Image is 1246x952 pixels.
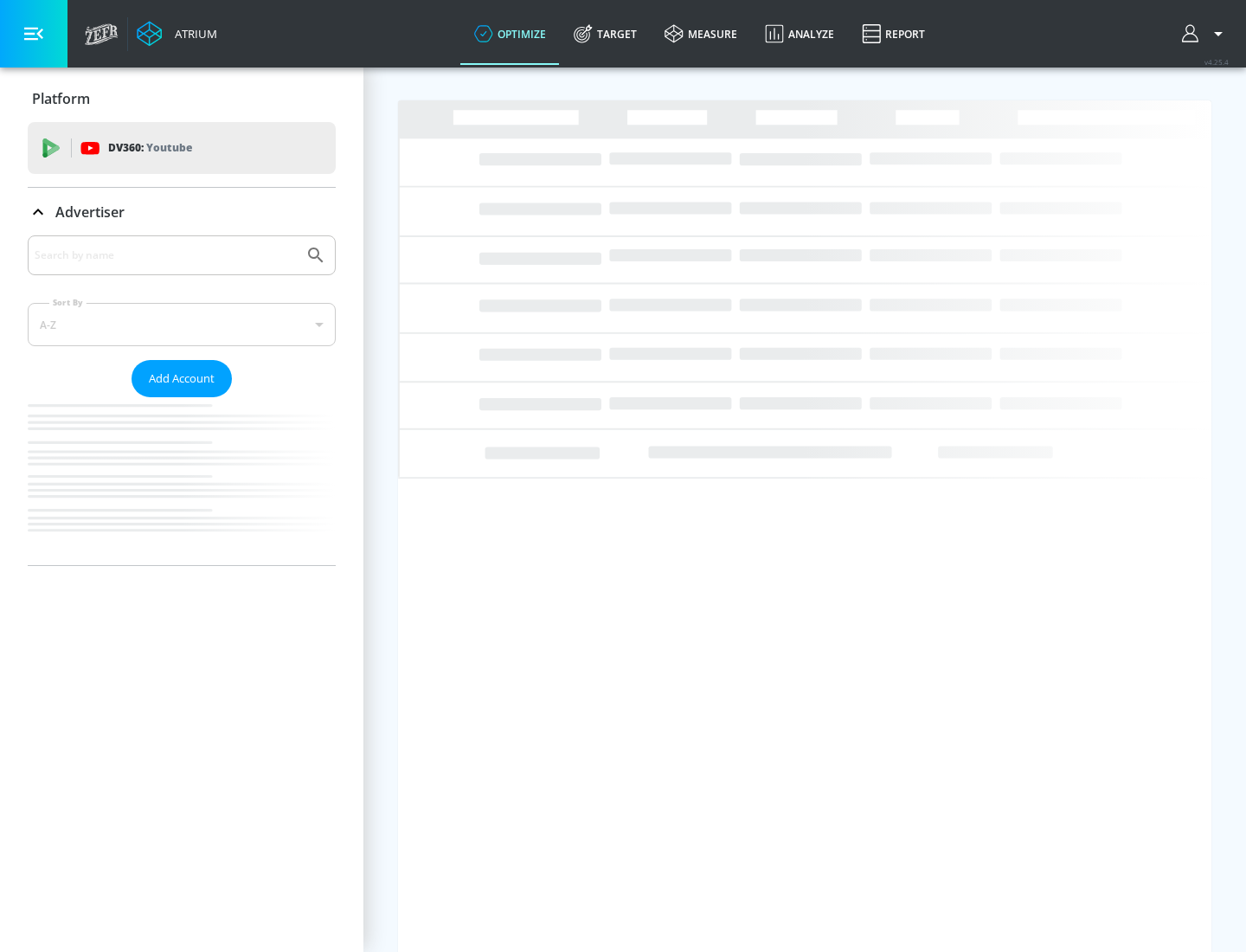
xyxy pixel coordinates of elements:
[146,138,192,157] p: Youtube
[651,3,751,65] a: measure
[1204,57,1229,67] span: v 4.25.4
[108,138,192,158] p: DV360:
[55,203,125,222] p: Advertiser
[32,89,90,108] p: Platform
[28,188,336,236] div: Advertiser
[560,3,651,65] a: Target
[35,244,297,267] input: Search by name
[28,303,336,346] div: A-Z
[137,21,217,47] a: Atrium
[49,297,87,308] label: Sort By
[28,397,336,565] nav: list of Advertiser
[132,360,232,397] button: Add Account
[751,3,848,65] a: Analyze
[168,26,217,42] div: Atrium
[28,74,336,123] div: Platform
[848,3,939,65] a: Report
[28,122,336,174] div: DV360: Youtube
[460,3,560,65] a: optimize
[28,235,336,565] div: Advertiser
[149,369,215,389] span: Add Account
